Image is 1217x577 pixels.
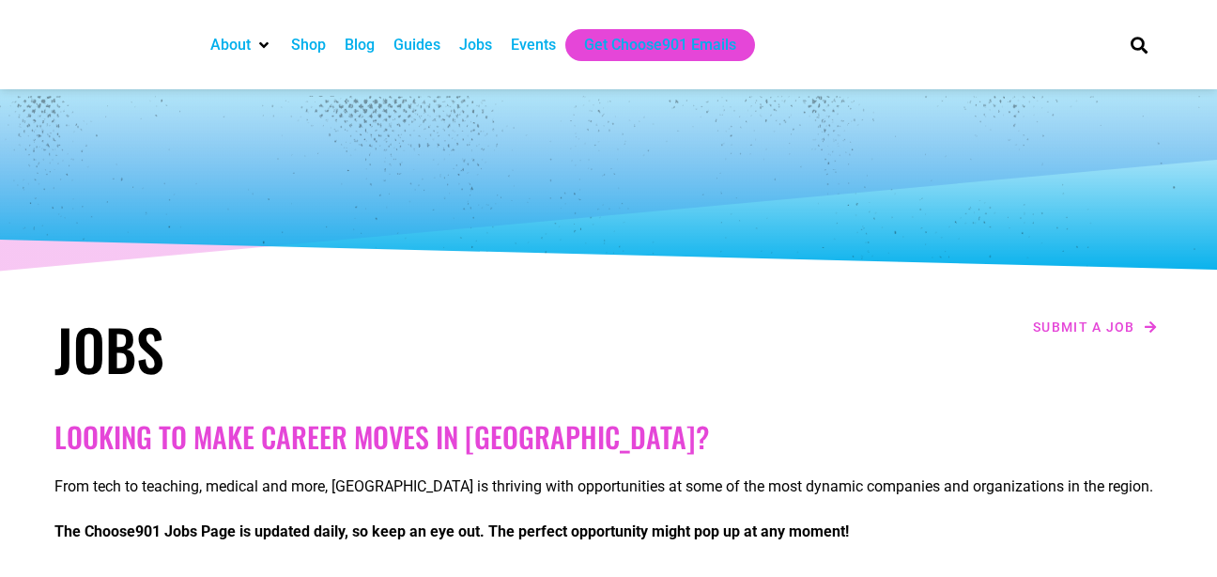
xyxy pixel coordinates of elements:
div: Search [1124,29,1155,60]
a: Jobs [459,34,492,56]
a: Get Choose901 Emails [584,34,736,56]
a: Events [511,34,556,56]
nav: Main nav [201,29,1099,61]
strong: The Choose901 Jobs Page is updated daily, so keep an eye out. The perfect opportunity might pop u... [54,522,849,540]
p: From tech to teaching, medical and more, [GEOGRAPHIC_DATA] is thriving with opportunities at some... [54,476,1163,498]
span: Submit a job [1033,320,1135,334]
a: About [210,34,251,56]
a: Guides [393,34,440,56]
a: Shop [291,34,326,56]
a: Blog [345,34,375,56]
div: About [201,29,282,61]
h1: Jobs [54,315,599,382]
a: Submit a job [1027,315,1163,339]
h2: Looking to make career moves in [GEOGRAPHIC_DATA]? [54,420,1163,454]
